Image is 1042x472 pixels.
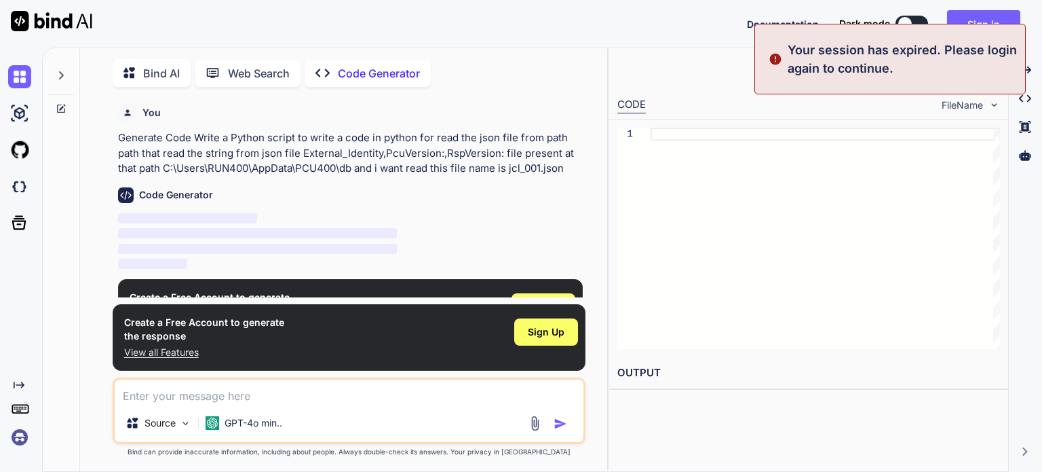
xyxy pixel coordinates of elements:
h6: Code Generator [139,188,213,202]
span: FileName [942,98,983,112]
img: darkCloudIdeIcon [8,175,31,198]
h2: OUTPUT [609,357,1008,389]
img: githubLight [8,139,31,162]
p: Your session has expired. Please login again to continue. [788,41,1017,77]
img: chevron down [988,99,1000,111]
span: ‌ [118,228,397,238]
img: ai-studio [8,102,31,125]
img: Pick Models [180,418,191,429]
button: Sign in [947,10,1020,37]
h6: You [142,106,161,120]
span: ‌ [118,213,258,223]
img: chat [8,65,31,88]
div: 1 [617,128,633,141]
p: Code Generator [338,65,420,81]
img: attachment [527,416,543,431]
img: alert [769,41,782,77]
button: Documentation [747,17,819,31]
span: Sign Up [528,325,564,339]
span: ‌ [118,259,188,269]
h1: Create a Free Account to generate the response [130,291,290,318]
img: GPT-4o mini [206,416,219,430]
p: Source [144,416,176,430]
p: GPT-4o min.. [225,416,282,430]
img: Bind AI [11,11,92,31]
img: icon [554,417,567,431]
p: Bind AI [143,65,180,81]
span: Documentation [747,18,819,30]
p: Bind can provide inaccurate information, including about people. Always double-check its answers.... [113,447,585,457]
div: CODE [617,97,646,113]
span: Dark mode [839,17,890,31]
span: ‌ [118,244,397,254]
p: View all Features [124,346,284,359]
p: Generate Code Write a Python script to write a code in python for read the json file from path pa... [118,130,583,177]
img: signin [8,426,31,449]
h1: Create a Free Account to generate the response [124,316,284,343]
p: Web Search [228,65,290,81]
